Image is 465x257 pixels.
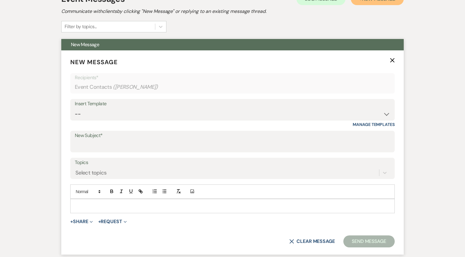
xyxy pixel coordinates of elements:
span: New Message [71,41,99,48]
button: Send Message [343,235,395,247]
label: New Subject* [75,131,390,140]
p: Recipients* [75,74,390,82]
h2: Communicate with clients by clicking "New Message" or replying to an existing message thread. [61,8,404,15]
a: Manage Templates [353,122,395,127]
div: Insert Template [75,100,390,108]
div: Select topics [75,169,107,177]
div: Filter by topics... [65,23,97,30]
button: Share [70,219,93,224]
span: ( [PERSON_NAME] ) [113,83,158,91]
button: Request [98,219,127,224]
span: New Message [70,58,118,66]
span: + [70,219,73,224]
button: Clear message [289,239,335,244]
div: Event Contacts [75,81,390,93]
span: + [98,219,101,224]
label: Topics [75,158,390,167]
